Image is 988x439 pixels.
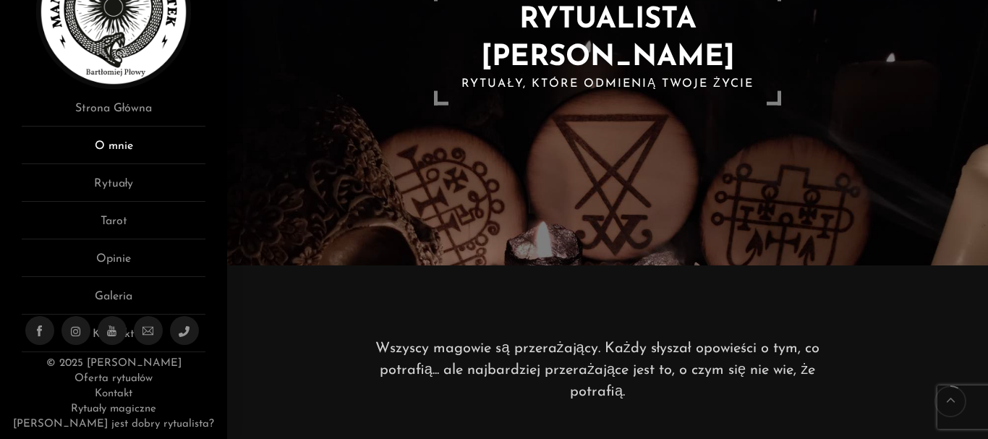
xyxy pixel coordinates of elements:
[22,175,205,202] a: Rytuały
[448,76,767,91] h2: Rytuały, które odmienią Twoje życie
[22,213,205,239] a: Tarot
[361,338,833,403] p: Wszyscy magowie są przerażający. Każdy słyszał opowieści o tym, co potrafią... ale najbardziej pr...
[74,373,153,384] a: Oferta rytuałów
[22,137,205,164] a: O mnie
[13,419,214,430] a: [PERSON_NAME] jest dobry rytualista?
[22,288,205,315] a: Galeria
[71,404,156,414] a: Rytuały magiczne
[448,1,767,76] h1: RYTUALISTA [PERSON_NAME]
[95,388,132,399] a: Kontakt
[22,250,205,277] a: Opinie
[22,100,205,127] a: Strona Główna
